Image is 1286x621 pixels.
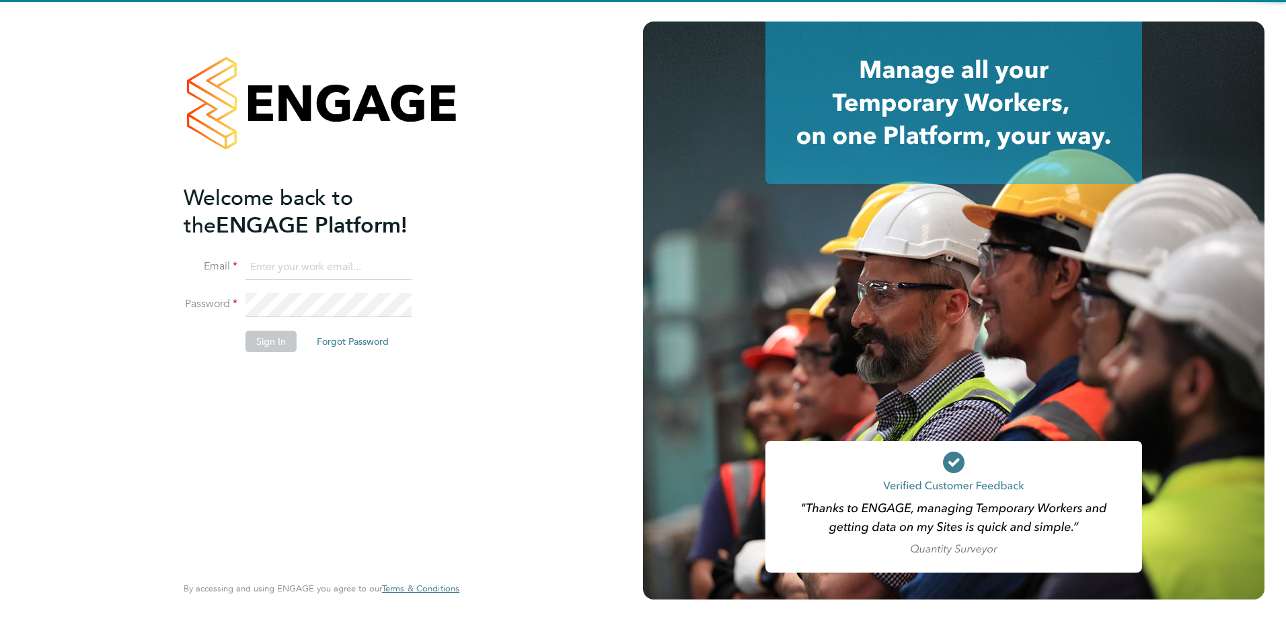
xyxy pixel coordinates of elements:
[245,331,297,352] button: Sign In
[184,184,446,239] h2: ENGAGE Platform!
[184,185,353,239] span: Welcome back to the
[382,583,459,594] a: Terms & Conditions
[184,583,459,594] span: By accessing and using ENGAGE you agree to our
[306,331,400,352] button: Forgot Password
[382,583,459,594] span: Terms & Conditions
[184,259,237,274] label: Email
[245,255,412,280] input: Enter your work email...
[184,297,237,311] label: Password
